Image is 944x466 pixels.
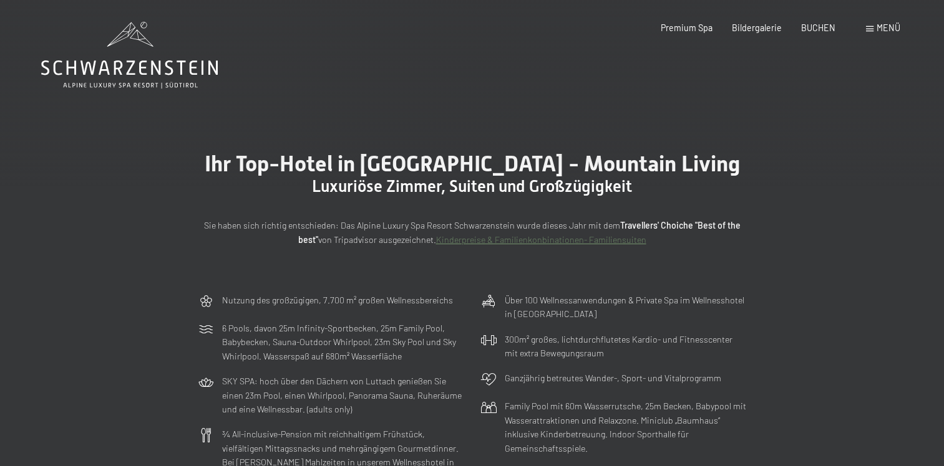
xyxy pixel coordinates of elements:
p: 300m² großes, lichtdurchflutetes Kardio- und Fitnesscenter mit extra Bewegungsraum [505,333,747,361]
p: Über 100 Wellnessanwendungen & Private Spa im Wellnesshotel in [GEOGRAPHIC_DATA] [505,293,747,321]
span: Menü [877,22,900,33]
p: 6 Pools, davon 25m Infinity-Sportbecken, 25m Family Pool, Babybecken, Sauna-Outdoor Whirlpool, 23... [222,321,464,364]
p: Nutzung des großzügigen, 7.700 m² großen Wellnessbereichs [222,293,453,308]
p: Ganzjährig betreutes Wander-, Sport- und Vitalprogramm [505,371,721,386]
p: Family Pool mit 60m Wasserrutsche, 25m Becken, Babypool mit Wasserattraktionen und Relaxzone. Min... [505,399,747,455]
a: Bildergalerie [732,22,782,33]
p: Sie haben sich richtig entschieden: Das Alpine Luxury Spa Resort Schwarzenstein wurde dieses Jahr... [198,219,747,247]
span: Luxuriöse Zimmer, Suiten und Großzügigkeit [312,177,632,196]
a: Premium Spa [661,22,713,33]
a: Kinderpreise & Familienkonbinationen- Familiensuiten [436,234,646,245]
strong: Travellers' Choiche "Best of the best" [298,220,741,245]
span: Ihr Top-Hotel in [GEOGRAPHIC_DATA] - Mountain Living [205,151,740,176]
p: SKY SPA: hoch über den Dächern von Luttach genießen Sie einen 23m Pool, einen Whirlpool, Panorama... [222,374,464,417]
a: BUCHEN [801,22,835,33]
